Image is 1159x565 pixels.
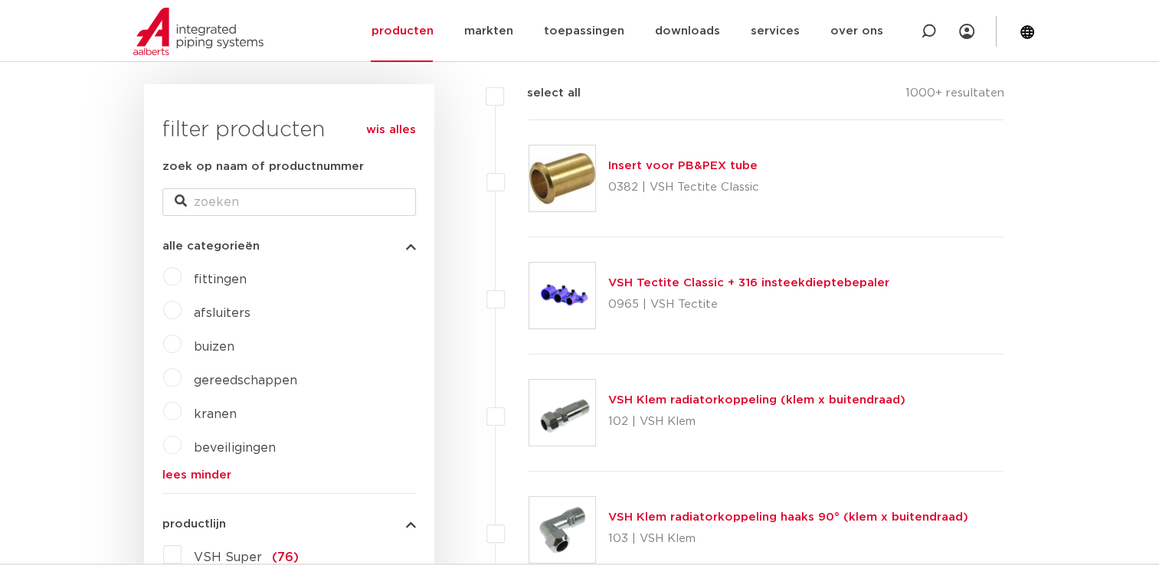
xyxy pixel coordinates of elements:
[194,341,234,353] a: buizen
[162,518,226,530] span: productlijn
[529,497,595,563] img: Thumbnail for VSH Klem radiatorkoppeling haaks 90° (klem x buitendraad)
[608,175,759,200] p: 0382 | VSH Tectite Classic
[194,442,276,454] a: beveiligingen
[272,551,299,563] span: (76)
[194,551,262,563] span: VSH Super
[194,374,297,387] a: gereedschappen
[194,273,247,286] a: fittingen
[608,527,968,551] p: 103 | VSH Klem
[162,469,416,481] a: lees minder
[162,518,416,530] button: productlijn
[529,145,595,211] img: Thumbnail for Insert voor PB&PEX tube
[162,188,416,216] input: zoeken
[162,240,416,252] button: alle categorieën
[194,408,237,420] a: kranen
[608,277,889,289] a: VSH Tectite Classic + 316 insteekdieptebepaler
[529,263,595,328] img: Thumbnail for VSH Tectite Classic + 316 insteekdieptebepaler
[162,240,260,252] span: alle categorieën
[504,84,581,103] label: select all
[162,158,364,176] label: zoek op naam of productnummer
[162,115,416,145] h3: filter producten
[366,121,416,139] a: wis alles
[608,394,905,406] a: VSH Klem radiatorkoppeling (klem x buitendraad)
[905,84,1003,108] p: 1000+ resultaten
[608,292,889,317] p: 0965 | VSH Tectite
[194,307,250,319] a: afsluiters
[608,511,968,523] a: VSH Klem radiatorkoppeling haaks 90° (klem x buitendraad)
[608,160,758,171] a: Insert voor PB&PEX tube
[529,380,595,446] img: Thumbnail for VSH Klem radiatorkoppeling (klem x buitendraad)
[608,410,905,434] p: 102 | VSH Klem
